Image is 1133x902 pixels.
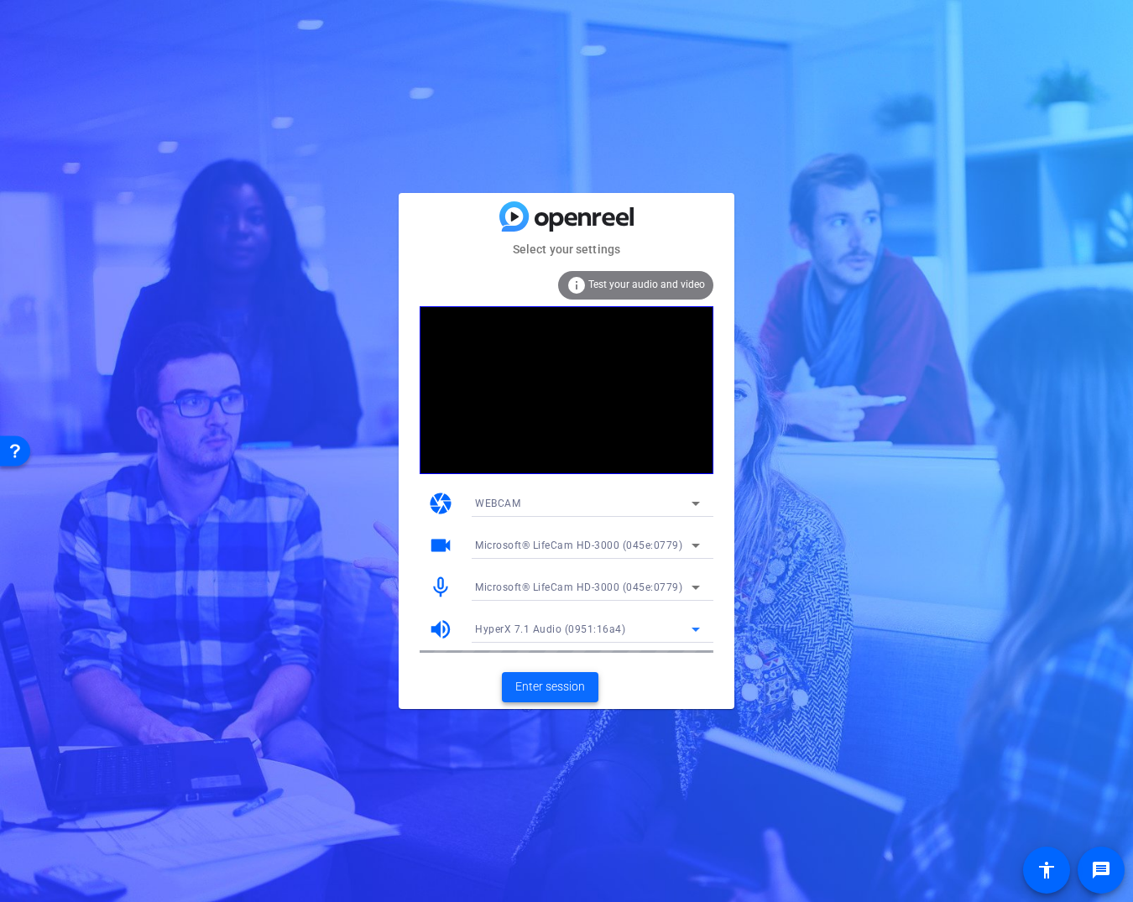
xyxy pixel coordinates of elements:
[475,498,520,509] span: WEBCAM
[475,623,625,635] span: HyperX 7.1 Audio (0951:16a4)
[566,275,587,295] mat-icon: info
[428,533,453,558] mat-icon: videocam
[502,672,598,702] button: Enter session
[428,617,453,642] mat-icon: volume_up
[1036,860,1057,880] mat-icon: accessibility
[475,581,682,593] span: Microsoft® LifeCam HD-3000 (045e:0779)
[475,540,682,551] span: Microsoft® LifeCam HD-3000 (045e:0779)
[588,279,705,290] span: Test your audio and video
[399,240,734,258] mat-card-subtitle: Select your settings
[499,201,634,231] img: blue-gradient.svg
[428,491,453,516] mat-icon: camera
[428,575,453,600] mat-icon: mic_none
[515,678,585,696] span: Enter session
[1091,860,1111,880] mat-icon: message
